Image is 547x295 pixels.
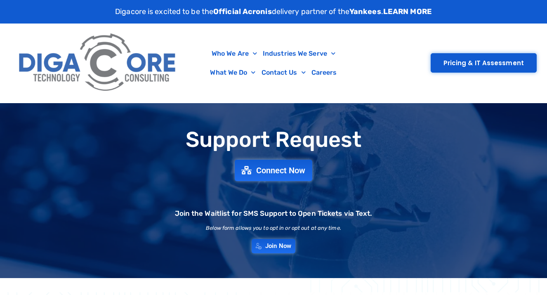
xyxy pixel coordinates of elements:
h2: Below form allows you to opt in or opt out at any time. [206,225,341,231]
a: Connect Now [235,160,312,181]
img: Digacore Logo [14,28,182,99]
a: What We Do [207,63,258,82]
h2: Join the Waitlist for SMS Support to Open Tickets via Text. [175,210,373,217]
p: Digacore is excited to be the delivery partner of the . [115,6,432,17]
a: Pricing & IT Assessment [431,53,537,73]
a: Who We Are [209,44,260,63]
a: Contact Us [259,63,309,82]
nav: Menu [186,44,361,82]
strong: Yankees [349,7,381,16]
a: Join Now [252,239,295,253]
span: Pricing & IT Assessment [443,60,524,66]
a: LEARN MORE [383,7,432,16]
span: Join Now [265,243,291,249]
a: Industries We Serve [260,44,338,63]
h1: Support Request [4,128,543,151]
span: Connect Now [256,166,306,175]
a: Careers [309,63,340,82]
strong: Official Acronis [213,7,272,16]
